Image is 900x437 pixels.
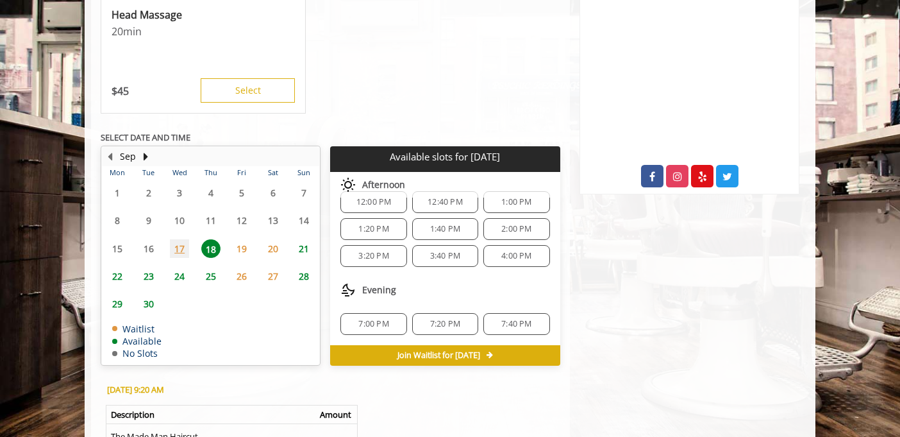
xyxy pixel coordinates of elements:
div: 7:00 PM [340,313,406,335]
span: 29 [108,295,127,313]
td: Select day20 [257,235,288,262]
button: Sep [120,150,136,164]
td: Waitlist [112,324,162,334]
span: 7:00 PM [358,319,388,329]
span: $ [112,84,117,98]
td: Select day27 [257,262,288,290]
button: Select [201,78,295,103]
p: Available slots for [DATE] [335,151,554,162]
th: Tue [133,166,163,179]
span: 22 [108,267,127,286]
div: 4:00 PM [483,245,549,267]
div: 2:00 PM [483,218,549,240]
div: 12:40 PM [412,191,478,213]
td: Select day22 [102,262,133,290]
span: 26 [232,267,251,286]
span: 24 [170,267,189,286]
p: 45 [112,84,129,98]
div: 1:40 PM [412,218,478,240]
button: Next Month [140,150,151,164]
span: 21 [294,239,313,258]
td: Select day29 [102,290,133,318]
span: 7:40 PM [501,319,531,329]
span: 3:20 PM [358,251,388,261]
span: Join Waitlist for [DATE] [397,350,480,361]
span: 4:00 PM [501,251,531,261]
td: Select day24 [164,262,195,290]
span: Afternoon [362,180,405,190]
div: 1:20 PM [340,218,406,240]
th: Thu [195,166,226,179]
img: afternoon slots [340,177,356,193]
td: Select day23 [133,262,163,290]
td: Select day21 [288,235,320,262]
p: Head Massage [112,8,295,22]
b: Amount [320,409,351,420]
span: 23 [139,267,158,286]
div: 7:20 PM [412,313,478,335]
td: Select day18 [195,235,226,262]
span: Evening [362,285,396,295]
div: 7:40 PM [483,313,549,335]
span: 25 [201,267,221,286]
p: 20 [112,24,295,39]
span: 7:20 PM [430,319,460,329]
span: 18 [201,239,221,258]
span: 28 [294,267,313,286]
div: 3:20 PM [340,245,406,267]
b: Description [111,409,154,420]
th: Fri [226,166,257,179]
button: Previous Month [104,150,115,164]
th: Sun [288,166,320,179]
th: Mon [102,166,133,179]
td: Select day30 [133,290,163,318]
th: Wed [164,166,195,179]
div: 12:00 PM [340,191,406,213]
span: 1:40 PM [430,224,460,234]
span: 30 [139,295,158,313]
span: 1:20 PM [358,224,388,234]
th: Sat [257,166,288,179]
b: SELECT DATE AND TIME [101,132,190,143]
span: 27 [263,267,283,286]
span: 2:00 PM [501,224,531,234]
div: 1:00 PM [483,191,549,213]
b: [DATE] 9:20 AM [107,384,164,395]
span: 19 [232,239,251,258]
td: Select day17 [164,235,195,262]
span: 17 [170,239,189,258]
td: Select day26 [226,262,257,290]
span: 20 [263,239,283,258]
td: Select day28 [288,262,320,290]
span: 12:00 PM [356,197,392,207]
td: Select day19 [226,235,257,262]
td: No Slots [112,348,162,358]
td: Select day25 [195,262,226,290]
span: 1:00 PM [501,197,531,207]
img: evening slots [340,282,356,298]
td: Available [112,336,162,346]
div: 3:40 PM [412,245,478,267]
span: min [123,24,142,39]
span: 12:40 PM [428,197,463,207]
span: 3:40 PM [430,251,460,261]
